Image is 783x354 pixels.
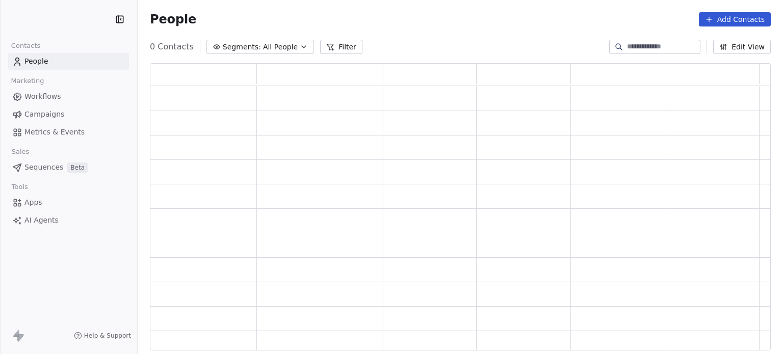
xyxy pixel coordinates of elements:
span: Help & Support [84,332,131,340]
a: People [8,53,129,70]
span: Apps [24,197,42,208]
button: Add Contacts [699,12,771,26]
a: AI Agents [8,212,129,229]
span: Segments: [223,42,261,52]
button: Edit View [713,40,771,54]
a: Help & Support [74,332,131,340]
span: Contacts [7,38,45,53]
a: Metrics & Events [8,124,129,141]
span: Marketing [7,73,48,89]
span: Campaigns [24,109,64,120]
span: Beta [67,162,88,173]
span: People [24,56,48,67]
span: Metrics & Events [24,127,85,138]
span: Workflows [24,91,61,102]
button: Filter [320,40,362,54]
a: Campaigns [8,106,129,123]
span: All People [263,42,298,52]
a: Workflows [8,88,129,105]
span: Sequences [24,162,63,173]
span: Sales [7,144,34,159]
span: 0 Contacts [150,41,194,53]
span: People [150,12,196,27]
a: SequencesBeta [8,159,129,176]
span: Tools [7,179,32,195]
a: Apps [8,194,129,211]
span: AI Agents [24,215,59,226]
